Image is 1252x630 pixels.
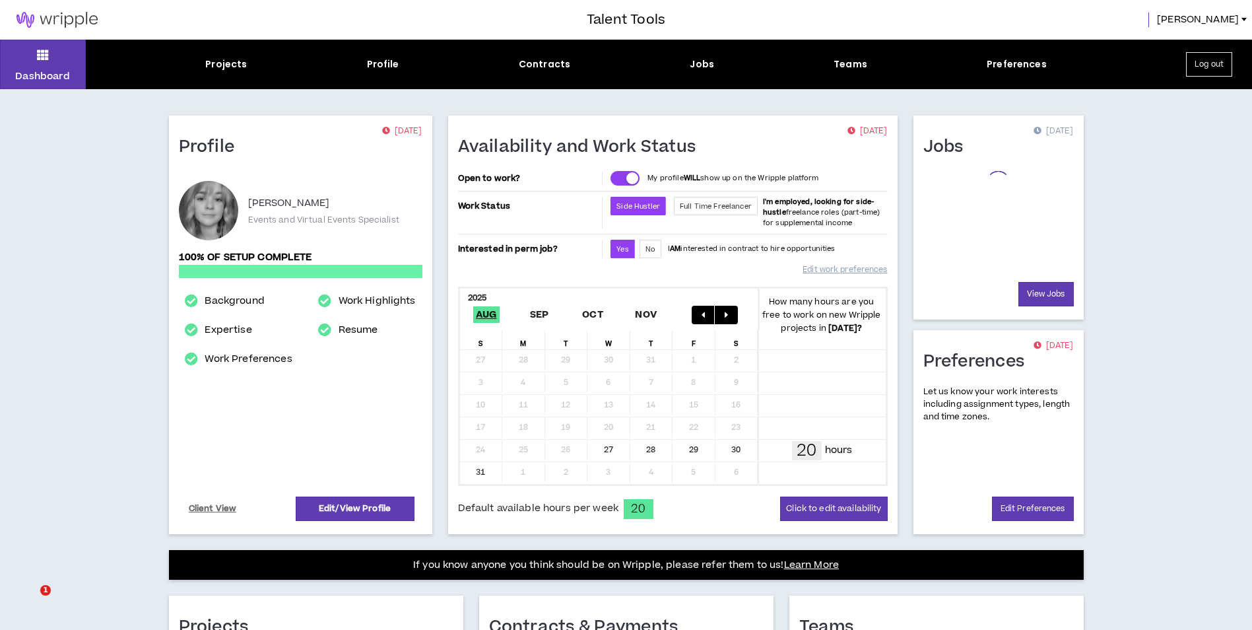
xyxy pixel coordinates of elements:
[923,351,1035,372] h1: Preferences
[248,195,330,211] p: [PERSON_NAME]
[680,201,752,211] span: Full Time Freelancer
[923,386,1074,424] p: Let us know your work interests including assignment types, length and time zones.
[784,558,839,572] a: Learn More
[458,173,600,184] p: Open to work?
[587,330,630,349] div: W
[502,330,545,349] div: M
[15,69,70,83] p: Dashboard
[763,197,880,228] span: freelance roles (part-time) for supplemental income
[473,306,500,323] span: Aug
[587,10,665,30] h3: Talent Tools
[205,293,264,309] a: Background
[1034,339,1073,353] p: [DATE]
[690,57,714,71] div: Jobs
[179,250,422,265] p: 100% of setup complete
[296,497,414,521] a: Edit/View Profile
[828,322,862,334] b: [DATE] ?
[616,244,628,254] span: Yes
[205,57,247,71] div: Projects
[1034,125,1073,138] p: [DATE]
[458,501,618,516] span: Default available hours per week
[205,322,251,338] a: Expertise
[519,57,570,71] div: Contracts
[758,295,886,335] p: How many hours are you free to work on new Wripple projects in
[458,240,600,258] p: Interested in perm job?
[339,293,416,309] a: Work Highlights
[668,244,836,254] p: I interested in contract to hire opportunities
[834,57,867,71] div: Teams
[527,306,552,323] span: Sep
[1018,282,1074,306] a: View Jobs
[179,181,238,240] div: Caroline G.
[673,330,715,349] div: F
[780,497,887,521] button: Click to edit availability
[248,214,399,226] p: Events and Virtual Events Specialist
[715,330,758,349] div: S
[1157,13,1239,27] span: [PERSON_NAME]
[923,137,973,158] h1: Jobs
[460,330,503,349] div: S
[468,292,487,304] b: 2025
[187,497,239,520] a: Client View
[987,57,1047,71] div: Preferences
[382,125,422,138] p: [DATE]
[458,137,706,158] h1: Availability and Work Status
[179,137,245,158] h1: Profile
[1186,52,1232,77] button: Log out
[647,173,818,184] p: My profile show up on the Wripple platform
[413,557,839,573] p: If you know anyone you think should be on Wripple, please refer them to us!
[205,351,292,367] a: Work Preferences
[545,330,588,349] div: T
[684,173,701,183] strong: WILL
[803,258,887,281] a: Edit work preferences
[763,197,874,217] b: I'm employed, looking for side-hustle
[13,585,45,617] iframe: Intercom live chat
[847,125,887,138] p: [DATE]
[339,322,378,338] a: Resume
[632,306,659,323] span: Nov
[40,585,51,596] span: 1
[825,443,853,458] p: hours
[645,244,655,254] span: No
[670,244,680,254] strong: AM
[367,57,399,71] div: Profile
[992,497,1074,521] a: Edit Preferences
[630,330,673,349] div: T
[579,306,606,323] span: Oct
[458,197,600,215] p: Work Status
